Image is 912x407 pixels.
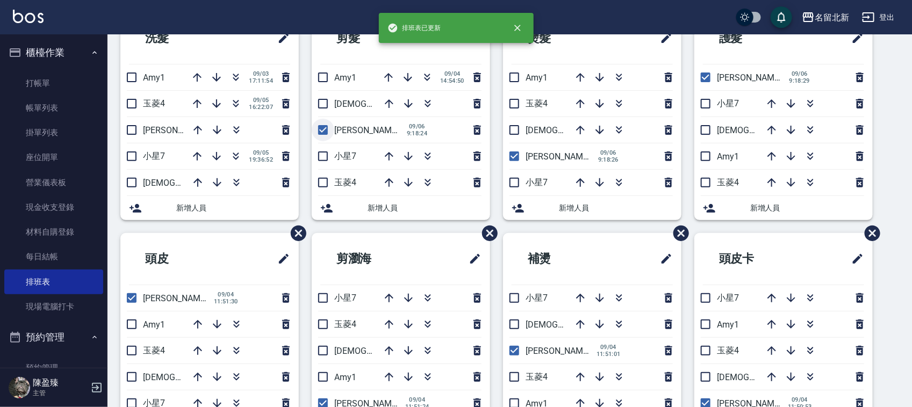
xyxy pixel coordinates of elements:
span: Amy1 [717,319,739,330]
span: 9:18:24 [405,130,429,137]
a: 座位開單 [4,145,103,170]
button: close [506,16,529,40]
span: 修改班表的標題 [845,25,864,51]
div: 新增人員 [503,196,681,220]
span: 修改班表的標題 [462,246,482,272]
span: 09/04 [597,344,621,351]
span: 修改班表的標題 [271,25,290,51]
span: 17:11:54 [249,77,273,84]
span: 14:54:50 [440,77,464,84]
span: 新增人員 [559,202,673,214]
button: 登出 [858,8,899,27]
span: 刪除班表 [665,217,691,249]
span: 小星7 [143,151,165,161]
span: 09/06 [597,149,620,156]
span: 09/04 [788,396,812,403]
span: Amy1 [526,72,548,83]
div: 新增人員 [312,196,490,220]
span: 16:22:07 [249,104,273,111]
span: 9:18:29 [788,77,812,84]
h2: 剪瀏海 [320,239,425,278]
span: 09/04 [214,291,238,298]
a: 現金收支登錄 [4,195,103,220]
span: [PERSON_NAME]2 [143,293,212,303]
span: 玉菱4 [143,345,165,355]
span: 09/06 [405,123,429,130]
button: 名留北新 [798,6,853,28]
span: 09/06 [788,70,812,77]
span: 9:18:26 [597,156,620,163]
a: 帳單列表 [4,96,103,120]
span: 09/04 [440,70,464,77]
span: [DEMOGRAPHIC_DATA]9 [143,372,236,382]
a: 營業儀表板 [4,170,103,195]
span: 排班表已更新 [387,23,441,33]
span: 刪除班表 [474,217,499,249]
span: 玉菱4 [526,372,548,382]
span: 刪除班表 [857,217,882,249]
span: [DEMOGRAPHIC_DATA]9 [717,125,810,135]
span: [PERSON_NAME]2 [526,151,595,162]
span: Amy1 [334,372,356,382]
a: 掛單列表 [4,120,103,145]
span: 小星7 [526,293,548,303]
span: 09/05 [249,97,273,104]
img: Person [9,377,30,398]
span: 刪除班表 [283,217,308,249]
span: [PERSON_NAME]2 [717,72,786,83]
span: 修改班表的標題 [654,246,673,272]
span: 玉菱4 [334,177,356,187]
span: 小星7 [717,293,739,303]
span: [DEMOGRAPHIC_DATA]9 [334,346,428,356]
p: 主管 [33,388,88,398]
span: [PERSON_NAME]2 [526,346,595,356]
span: 新增人員 [368,202,482,214]
span: 小星7 [334,293,356,303]
h2: 剪髮 [320,19,419,57]
h2: 洗髮 [129,19,228,57]
a: 每日結帳 [4,244,103,269]
div: 名留北新 [815,11,849,24]
span: 修改班表的標題 [654,25,673,51]
span: Amy1 [143,319,165,330]
button: 預約管理 [4,323,103,351]
span: 玉菱4 [717,177,739,187]
span: 09/04 [405,396,429,403]
a: 現場電腦打卡 [4,294,103,319]
h2: 補燙 [512,239,611,278]
h2: 護髮 [703,19,802,57]
div: 新增人員 [694,196,873,220]
span: [DEMOGRAPHIC_DATA]9 [717,372,810,382]
span: [PERSON_NAME]2 [143,125,212,135]
span: 09/05 [249,149,273,156]
h2: 頭皮卡 [703,239,808,278]
span: [DEMOGRAPHIC_DATA]9 [143,178,236,188]
span: Amy1 [717,151,739,162]
a: 預約管理 [4,355,103,380]
span: 玉菱4 [143,98,165,108]
span: 修改班表的標題 [271,246,290,272]
span: 11:51:30 [214,298,238,305]
span: [DEMOGRAPHIC_DATA]9 [334,99,428,109]
span: 小星7 [334,151,356,161]
h2: 頭皮 [129,239,228,278]
a: 排班表 [4,270,103,294]
span: Amy1 [143,72,165,83]
span: [PERSON_NAME]2 [334,125,404,135]
span: 玉菱4 [717,345,739,355]
span: [DEMOGRAPHIC_DATA]9 [526,319,619,330]
h5: 陳盈臻 [33,377,88,388]
a: 打帳單 [4,71,103,96]
span: 修改班表的標題 [845,246,864,272]
span: 小星7 [717,98,739,108]
a: 材料自購登錄 [4,220,103,244]
h2: 燙髮 [512,19,611,57]
span: [DEMOGRAPHIC_DATA]9 [526,125,619,135]
button: 櫃檯作業 [4,39,103,67]
span: 19:36:52 [249,156,273,163]
span: Amy1 [334,72,356,83]
span: 新增人員 [750,202,864,214]
img: Logo [13,10,44,23]
span: 09/03 [249,70,273,77]
span: 11:51:01 [597,351,621,358]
